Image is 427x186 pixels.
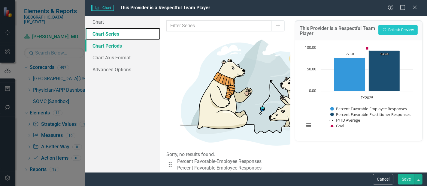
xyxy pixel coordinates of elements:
text: 50.00 [307,66,316,72]
svg: Interactive chart [301,45,416,135]
button: Show Goal [330,123,344,128]
g: FYTD Average, series 3 of 4. Line with 1 data point. [366,53,368,55]
img: No results found [166,31,347,151]
div: Percent Favorable-Employee Responses [177,165,262,172]
button: Save [398,174,415,185]
button: Show Percent Favorable-Employee Responses [330,106,407,111]
text: FYTD Average [336,117,360,123]
button: Show FYTD Average [330,118,361,123]
text: 100.00 [305,45,316,50]
a: Chart [85,16,160,28]
div: Percent Favorable-Employee Responses [177,158,262,165]
h3: This Provider is a Respectful Team Player [300,26,375,36]
g: Percent Favorable-Practitioner Responses, series 2 of 4. Bar series with 1 bar. [368,51,400,91]
button: Show Percent Favorable-Practitioner Responses [330,112,411,117]
button: Cancel [373,174,393,185]
text: 0.00 [309,88,316,93]
span: Chart [91,5,114,11]
text: 77.58 [346,52,354,56]
input: Filter Series... [166,20,272,31]
text: FY2025 [361,95,373,100]
a: Chart Periods [85,40,160,52]
g: Percent Favorable-Employee Responses, series 1 of 4. Bar series with 1 bar. [334,58,365,91]
path: FY2025, 99. Goal. [366,47,368,49]
path: FY2025, 94.44. Percent Favorable-Practitioner Responses. [368,51,400,91]
text: 94.44 [380,52,389,56]
button: Refresh Preview [378,25,418,35]
text: Goal [336,123,344,128]
a: Chart Axis Format [85,52,160,63]
a: Advanced Options [85,63,160,75]
button: View chart menu, Chart [304,121,313,129]
g: Goal, series 4 of 4. Line with 1 data point. [366,47,368,49]
a: Chart Series [85,28,160,40]
div: Sorry, no results found. [166,151,284,158]
text: Percent Favorable-Employee Responses [336,106,407,111]
span: This Provider is a Respectful Team Player [120,5,210,10]
text: Percent Favorable-Practitioner Responses [336,112,410,117]
path: FY2025, 77.58. Percent Favorable-Employee Responses. [334,58,365,91]
div: Chart. Highcharts interactive chart. [301,45,416,135]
